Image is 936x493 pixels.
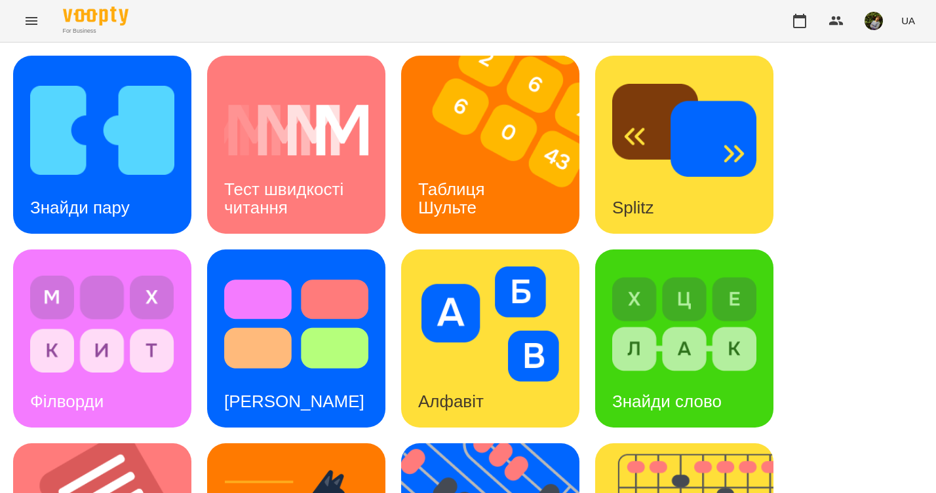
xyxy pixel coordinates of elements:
[401,249,579,428] a: АлфавітАлфавіт
[418,266,562,382] img: Алфавіт
[207,249,385,428] a: Тест Струпа[PERSON_NAME]
[224,73,368,188] img: Тест швидкості читання
[418,392,484,411] h3: Алфавіт
[63,7,128,26] img: Voopty Logo
[30,392,104,411] h3: Філворди
[595,56,773,234] a: SplitzSplitz
[30,266,174,382] img: Філворди
[595,249,773,428] a: Знайди словоЗнайди слово
[16,5,47,37] button: Menu
[224,392,364,411] h3: [PERSON_NAME]
[401,56,579,234] a: Таблиця ШультеТаблиця Шульте
[418,179,490,217] h3: Таблиця Шульте
[612,73,756,188] img: Splitz
[63,27,128,35] span: For Business
[612,266,756,382] img: Знайди слово
[901,14,915,27] span: UA
[13,56,191,234] a: Знайди паруЗнайди пару
[30,73,174,188] img: Знайди пару
[207,56,385,234] a: Тест швидкості читанняТест швидкості читання
[224,179,348,217] h3: Тест швидкості читання
[865,12,883,30] img: b75e9dd987c236d6cf194ef640b45b7d.jpg
[896,9,920,33] button: UA
[30,198,130,217] h3: Знайди пару
[224,266,368,382] img: Тест Струпа
[612,198,654,217] h3: Splitz
[401,56,596,234] img: Таблиця Шульте
[612,392,722,411] h3: Знайди слово
[13,249,191,428] a: ФілвордиФілворди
